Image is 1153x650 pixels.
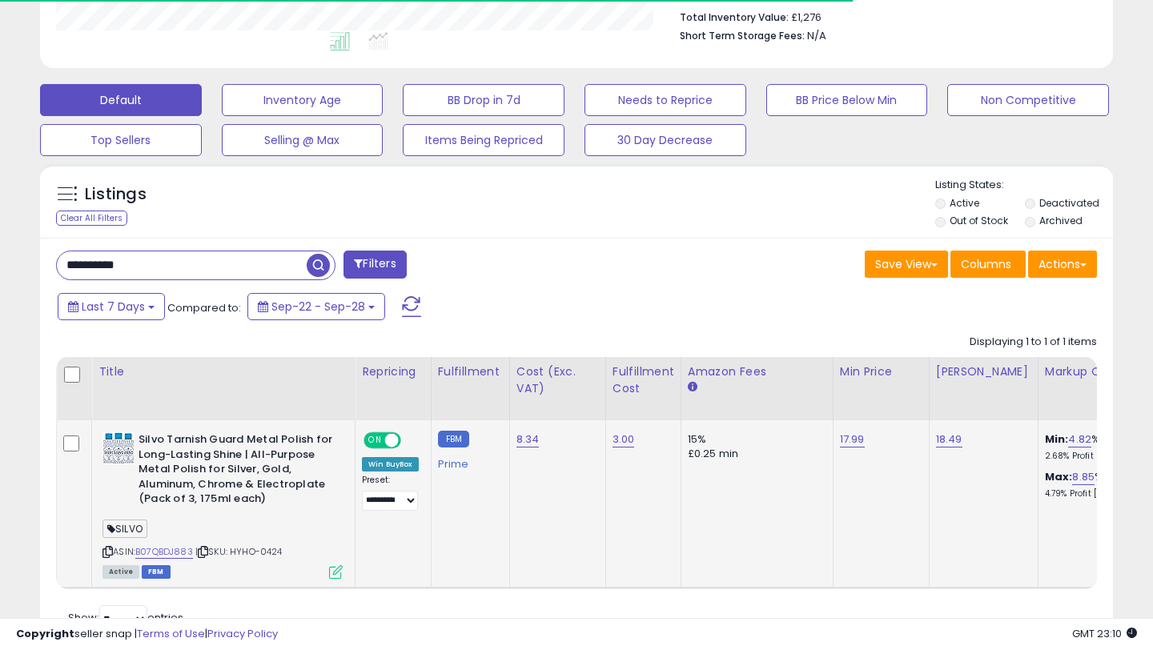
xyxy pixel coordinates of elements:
button: Needs to Reprice [585,84,746,116]
button: Sep-22 - Sep-28 [247,293,385,320]
label: Active [950,196,979,210]
div: Win BuyBox [362,457,419,471]
span: Last 7 Days [82,299,145,315]
button: Default [40,84,202,116]
button: Top Sellers [40,124,202,156]
label: Deactivated [1039,196,1099,210]
span: 2025-10-6 23:10 GMT [1072,626,1137,641]
a: 3.00 [613,431,635,447]
span: FBM [142,565,171,579]
span: Compared to: [167,300,241,315]
small: Amazon Fees. [688,380,697,395]
button: Selling @ Max [222,124,384,156]
li: £1,276 [680,6,1085,26]
label: Out of Stock [950,214,1008,227]
label: Archived [1039,214,1083,227]
div: Displaying 1 to 1 of 1 items [970,335,1097,350]
div: Repricing [362,363,424,380]
a: 18.49 [936,431,962,447]
span: Sep-22 - Sep-28 [271,299,365,315]
small: FBM [438,431,469,447]
b: Max: [1045,469,1073,484]
div: ASIN: [102,432,343,576]
a: 4.82 [1068,431,1091,447]
b: Min: [1045,431,1069,447]
button: Filters [343,251,406,279]
button: BB Drop in 7d [403,84,564,116]
a: Privacy Policy [207,626,278,641]
div: Prime [438,451,497,471]
button: Inventory Age [222,84,384,116]
span: SILVO [102,520,147,538]
a: B07QBDJ883 [135,545,193,559]
p: Listing States: [935,178,1114,193]
a: 8.85 [1072,469,1095,485]
a: Terms of Use [137,626,205,641]
div: Clear All Filters [56,211,127,226]
span: ON [365,434,385,447]
div: Min Price [840,363,922,380]
b: Total Inventory Value: [680,10,789,24]
button: Actions [1028,251,1097,278]
b: Short Term Storage Fees: [680,29,805,42]
span: N/A [807,28,826,43]
button: Columns [950,251,1026,278]
button: BB Price Below Min [766,84,928,116]
div: Fulfillment Cost [613,363,674,397]
div: Fulfillment [438,363,503,380]
h5: Listings [85,183,147,206]
div: 15% [688,432,821,447]
a: 17.99 [840,431,865,447]
div: Cost (Exc. VAT) [516,363,599,397]
div: £0.25 min [688,447,821,461]
div: Amazon Fees [688,363,826,380]
div: Title [98,363,348,380]
span: OFF [399,434,424,447]
strong: Copyright [16,626,74,641]
span: Columns [961,256,1011,272]
a: 8.34 [516,431,540,447]
button: 30 Day Decrease [585,124,746,156]
button: Items Being Repriced [403,124,564,156]
b: Silvo Tarnish Guard Metal Polish for Long-Lasting Shine | All-Purpose Metal Polish for Silver, Go... [139,432,333,511]
span: | SKU: HYHO-0424 [195,545,283,558]
div: seller snap | | [16,627,278,642]
button: Save View [865,251,948,278]
div: [PERSON_NAME] [936,363,1031,380]
img: 51neduYY4-L._SL40_.jpg [102,432,135,464]
span: Show: entries [68,610,183,625]
button: Non Competitive [947,84,1109,116]
span: All listings currently available for purchase on Amazon [102,565,139,579]
div: Preset: [362,475,419,511]
button: Last 7 Days [58,293,165,320]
